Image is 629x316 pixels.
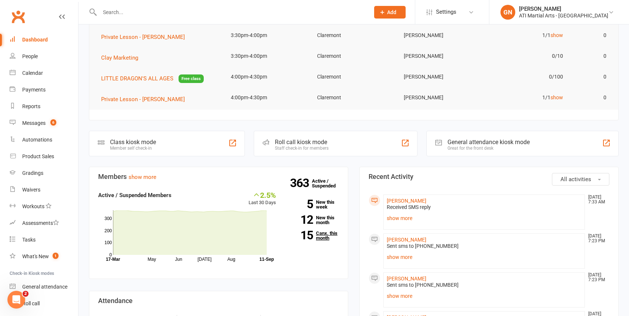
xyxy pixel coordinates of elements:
[585,195,609,204] time: [DATE] 7:33 AM
[552,173,609,186] button: All activities
[560,176,591,183] span: All activities
[436,4,456,20] span: Settings
[312,173,345,194] a: 363Active / Suspended
[397,47,483,65] td: [PERSON_NAME]
[101,33,190,41] button: Private Lesson - [PERSON_NAME]
[570,27,613,44] td: 0
[585,273,609,282] time: [DATE] 7:23 PM
[310,89,397,106] td: Claremont
[101,95,190,104] button: Private Lesson - [PERSON_NAME]
[483,89,570,106] td: 1/1
[397,68,483,86] td: [PERSON_NAME]
[10,279,78,295] a: General attendance kiosk mode
[97,7,365,17] input: Search...
[369,173,609,180] h3: Recent Activity
[22,203,44,209] div: Workouts
[249,191,276,207] div: Last 30 Days
[387,282,459,288] span: Sent sms to [PHONE_NUMBER]
[22,70,43,76] div: Calendar
[10,82,78,98] a: Payments
[7,291,25,309] iframe: Intercom live chat
[224,89,310,106] td: 4:00pm-4:30pm
[287,200,339,209] a: 5New this week
[10,148,78,165] a: Product Sales
[310,27,397,44] td: Claremont
[310,68,397,86] td: Claremont
[10,182,78,198] a: Waivers
[22,187,40,193] div: Waivers
[10,198,78,215] a: Workouts
[101,53,143,62] button: Clay Marketing
[290,177,312,189] strong: 363
[585,234,609,243] time: [DATE] 7:23 PM
[287,215,339,225] a: 12New this month
[483,68,570,86] td: 0/100
[483,47,570,65] td: 0/10
[10,295,78,312] a: Roll call
[249,191,276,199] div: 2.5%
[570,89,613,106] td: 0
[23,291,29,297] span: 2
[374,6,406,19] button: Add
[287,230,313,241] strong: 15
[9,7,27,26] a: Clubworx
[22,103,40,109] div: Reports
[101,34,185,40] span: Private Lesson - [PERSON_NAME]
[224,47,310,65] td: 3:30pm-4:00pm
[10,165,78,182] a: Gradings
[110,146,156,151] div: Member self check-in
[483,27,570,44] td: 1/1
[387,213,582,223] a: show more
[22,37,48,43] div: Dashboard
[98,173,339,180] h3: Members
[10,48,78,65] a: People
[397,27,483,44] td: [PERSON_NAME]
[275,146,329,151] div: Staff check-in for members
[387,243,459,249] span: Sent sms to [PHONE_NUMBER]
[287,214,313,225] strong: 12
[10,248,78,265] a: What's New1
[224,27,310,44] td: 3:30pm-4:00pm
[387,9,396,15] span: Add
[224,68,310,86] td: 4:00pm-4:30pm
[519,12,608,19] div: ATI Martial Arts - [GEOGRAPHIC_DATA]
[50,119,56,126] span: 6
[287,231,339,240] a: 15Canx. this month
[10,31,78,48] a: Dashboard
[98,192,172,199] strong: Active / Suspended Members
[10,115,78,132] a: Messages 6
[22,53,38,59] div: People
[387,237,426,243] a: [PERSON_NAME]
[110,139,156,146] div: Class kiosk mode
[22,153,54,159] div: Product Sales
[10,98,78,115] a: Reports
[22,220,59,226] div: Assessments
[10,232,78,248] a: Tasks
[10,132,78,148] a: Automations
[387,198,426,204] a: [PERSON_NAME]
[129,174,156,180] a: show more
[500,5,515,20] div: GN
[22,237,36,243] div: Tasks
[570,68,613,86] td: 0
[550,32,563,38] a: show
[387,276,426,282] a: [PERSON_NAME]
[22,87,46,93] div: Payments
[22,284,67,290] div: General attendance
[387,204,582,210] div: Received SMS reply
[179,74,204,83] span: Free class
[98,297,339,305] h3: Attendance
[570,47,613,65] td: 0
[387,291,582,301] a: show more
[101,75,173,82] span: LITTLE DRAGON'S ALL AGES
[550,94,563,100] a: show
[22,300,40,306] div: Roll call
[22,253,49,259] div: What's New
[519,6,608,12] div: [PERSON_NAME]
[447,139,530,146] div: General attendance kiosk mode
[447,146,530,151] div: Great for the front desk
[10,215,78,232] a: Assessments
[310,47,397,65] td: Claremont
[387,252,582,262] a: show more
[101,74,204,83] button: LITTLE DRAGON'S ALL AGESFree class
